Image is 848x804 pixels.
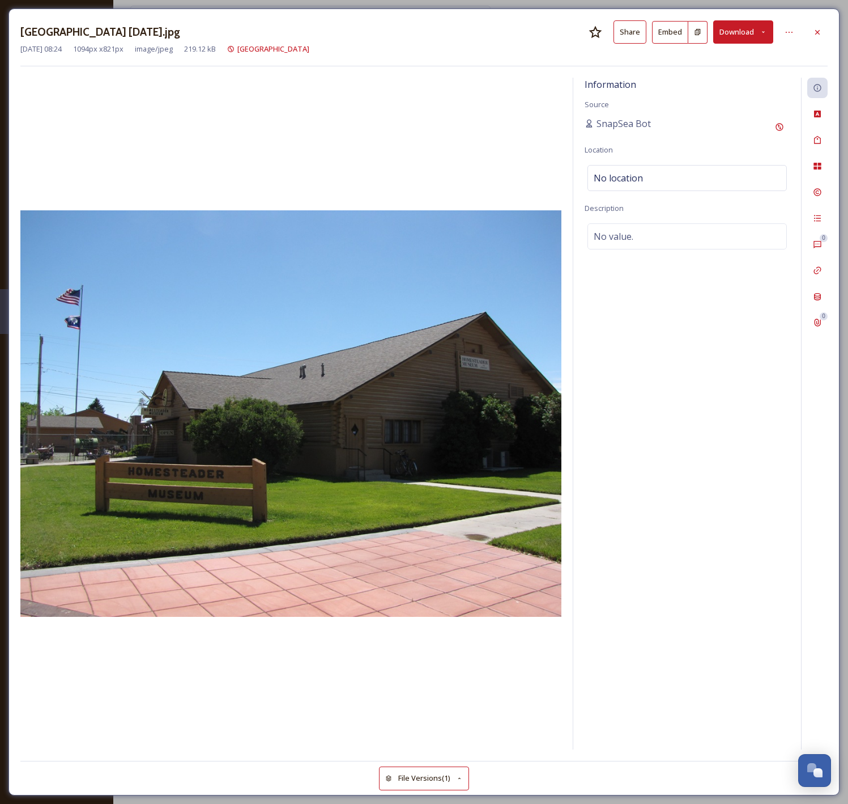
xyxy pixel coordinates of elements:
span: Location [585,145,613,155]
button: Embed [652,21,688,44]
button: Open Chat [798,754,831,787]
span: Description [585,203,624,213]
span: [DATE] 08:24 [20,44,62,54]
div: 0 [820,234,828,242]
img: 9G09ukj0ESYAAAAAAAAZ9gHomesteader%20Museum%206-23-11.jpg [20,210,561,617]
h3: [GEOGRAPHIC_DATA] [DATE].jpg [20,24,180,40]
span: 219.12 kB [184,44,216,54]
button: File Versions(1) [379,767,470,790]
span: No location [594,171,643,185]
span: Source [585,99,609,109]
button: Share [613,20,646,44]
span: Information [585,78,636,91]
span: [GEOGRAPHIC_DATA] [237,44,309,54]
span: SnapSea Bot [596,117,651,130]
span: No value. [594,230,633,243]
span: 1094 px x 821 px [73,44,123,54]
span: image/jpeg [135,44,173,54]
div: 0 [820,312,828,320]
button: Download [713,20,773,44]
